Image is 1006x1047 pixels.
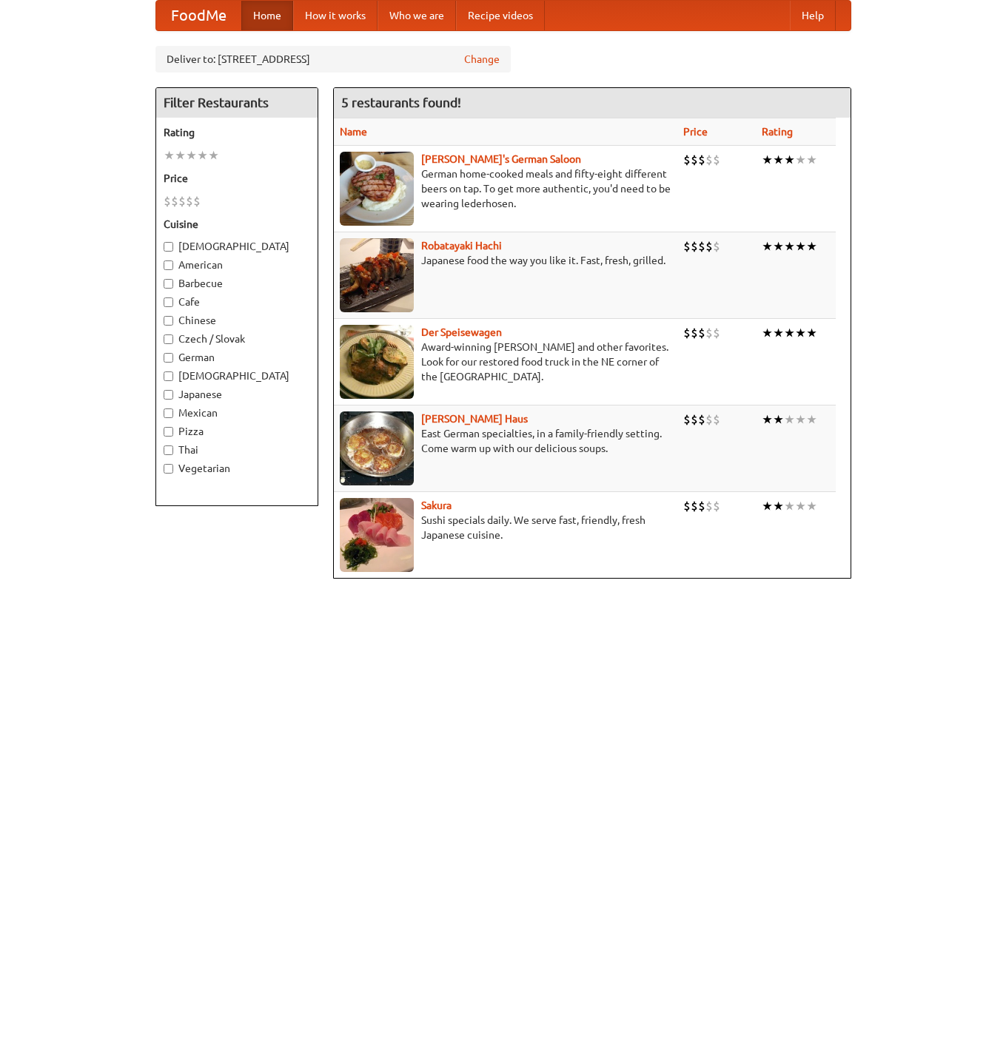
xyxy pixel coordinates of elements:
[762,411,773,428] li: ★
[795,325,806,341] li: ★
[784,411,795,428] li: ★
[456,1,545,30] a: Recipe videos
[186,193,193,209] li: $
[691,152,698,168] li: $
[795,411,806,428] li: ★
[164,217,310,232] h5: Cuisine
[784,238,795,255] li: ★
[691,325,698,341] li: $
[208,147,219,164] li: ★
[340,166,671,211] p: German home-cooked meals and fifty-eight different beers on tap. To get more authentic, you'd nee...
[340,513,671,542] p: Sushi specials daily. We serve fast, friendly, fresh Japanese cuisine.
[156,1,241,30] a: FoodMe
[773,238,784,255] li: ★
[164,427,173,437] input: Pizza
[341,95,461,110] ng-pluralize: 5 restaurants found!
[762,126,793,138] a: Rating
[340,411,414,485] img: kohlhaus.jpg
[683,238,691,255] li: $
[155,46,511,73] div: Deliver to: [STREET_ADDRESS]
[762,498,773,514] li: ★
[806,498,817,514] li: ★
[705,152,713,168] li: $
[186,147,197,164] li: ★
[705,498,713,514] li: $
[698,325,705,341] li: $
[164,387,310,402] label: Japanese
[762,238,773,255] li: ★
[340,152,414,226] img: esthers.jpg
[164,276,310,291] label: Barbecue
[421,240,502,252] a: Robatayaki Hachi
[164,371,173,381] input: [DEMOGRAPHIC_DATA]
[164,368,310,383] label: [DEMOGRAPHIC_DATA]
[340,340,671,384] p: Award-winning [PERSON_NAME] and other favorites. Look for our restored food truck in the NE corne...
[164,464,173,474] input: Vegetarian
[713,325,720,341] li: $
[773,498,784,514] li: ★
[164,257,310,272] label: American
[773,411,784,428] li: ★
[784,325,795,341] li: ★
[464,52,500,67] a: Change
[340,238,414,312] img: robatayaki.jpg
[762,152,773,168] li: ★
[164,260,173,270] input: American
[683,498,691,514] li: $
[340,325,414,399] img: speisewagen.jpg
[164,316,173,326] input: Chinese
[164,239,310,254] label: [DEMOGRAPHIC_DATA]
[713,498,720,514] li: $
[806,152,817,168] li: ★
[806,238,817,255] li: ★
[784,498,795,514] li: ★
[698,498,705,514] li: $
[773,152,784,168] li: ★
[762,325,773,341] li: ★
[293,1,378,30] a: How it works
[705,411,713,428] li: $
[691,498,698,514] li: $
[164,294,310,309] label: Cafe
[698,152,705,168] li: $
[806,411,817,428] li: ★
[164,445,173,455] input: Thai
[340,253,671,268] p: Japanese food the way you like it. Fast, fresh, grilled.
[340,126,367,138] a: Name
[164,331,310,346] label: Czech / Slovak
[164,193,171,209] li: $
[197,147,208,164] li: ★
[713,238,720,255] li: $
[164,461,310,476] label: Vegetarian
[705,238,713,255] li: $
[705,325,713,341] li: $
[795,238,806,255] li: ★
[421,326,502,338] a: Der Speisewagen
[164,390,173,400] input: Japanese
[421,499,452,511] a: Sakura
[421,153,581,165] b: [PERSON_NAME]'s German Saloon
[698,238,705,255] li: $
[340,426,671,456] p: East German specialties, in a family-friendly setting. Come warm up with our delicious soups.
[164,424,310,439] label: Pizza
[773,325,784,341] li: ★
[340,498,414,572] img: sakura.jpg
[164,171,310,186] h5: Price
[164,242,173,252] input: [DEMOGRAPHIC_DATA]
[171,193,178,209] li: $
[713,152,720,168] li: $
[241,1,293,30] a: Home
[175,147,186,164] li: ★
[691,238,698,255] li: $
[683,411,691,428] li: $
[683,152,691,168] li: $
[164,350,310,365] label: German
[421,413,528,425] a: [PERSON_NAME] Haus
[806,325,817,341] li: ★
[164,125,310,140] h5: Rating
[156,88,318,118] h4: Filter Restaurants
[164,405,310,420] label: Mexican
